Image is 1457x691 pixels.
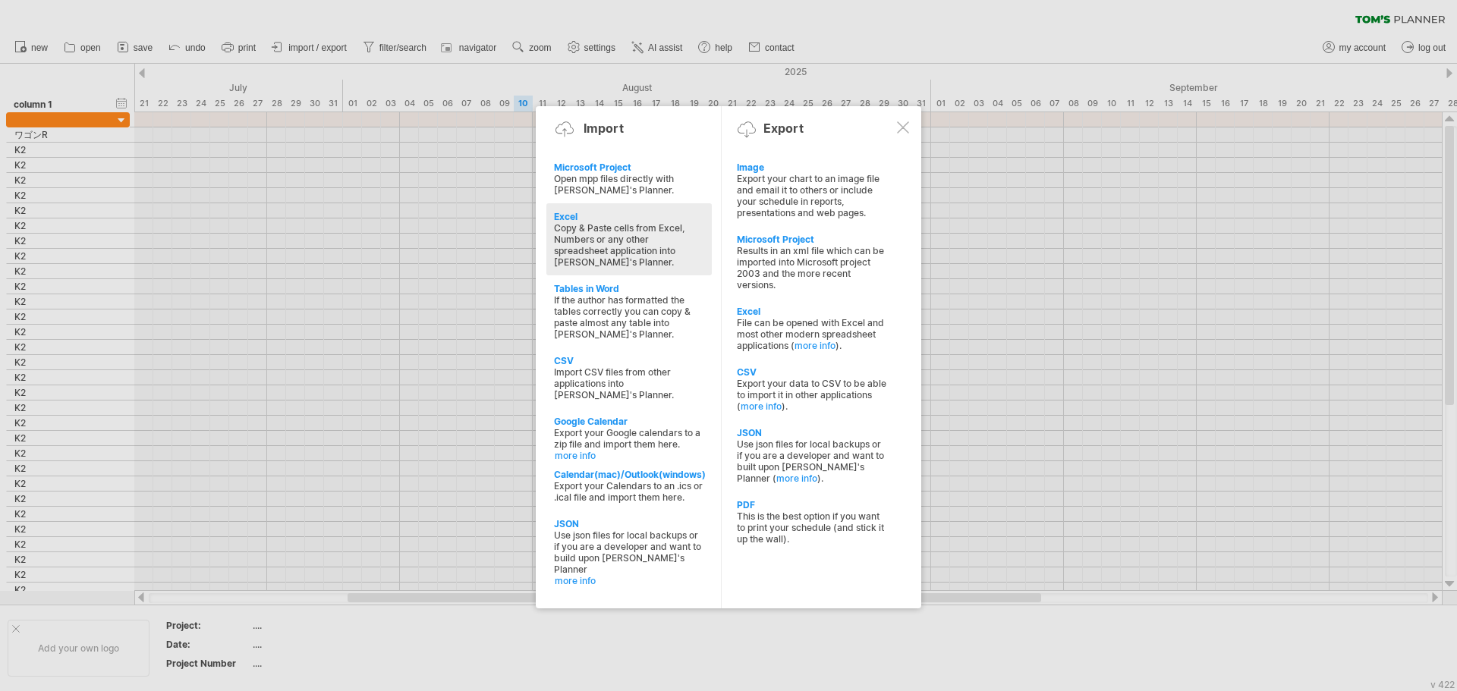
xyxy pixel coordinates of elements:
a: more info [776,473,817,484]
a: more info [555,575,705,586]
a: more info [741,400,782,412]
a: more info [555,450,705,461]
div: Export [763,121,804,136]
div: Import [584,121,624,136]
div: This is the best option if you want to print your schedule (and stick it up the wall). [737,510,887,545]
a: more info [795,340,835,351]
div: CSV [737,366,887,378]
div: If the author has formatted the tables correctly you can copy & paste almost any table into [PERS... [554,294,704,340]
div: JSON [737,427,887,438]
div: Use json files for local backups or if you are a developer and want to built upon [PERSON_NAME]'s... [737,438,887,484]
div: Excel [554,211,704,222]
div: File can be opened with Excel and most other modern spreadsheet applications ( ). [737,317,887,351]
div: Copy & Paste cells from Excel, Numbers or any other spreadsheet application into [PERSON_NAME]'s ... [554,222,704,268]
div: Microsoft Project [737,234,887,245]
div: Image [737,162,887,173]
div: Export your chart to an image file and email it to others or include your schedule in reports, pr... [737,173,887,218]
div: Tables in Word [554,283,704,294]
div: PDF [737,499,887,510]
div: Export your data to CSV to be able to import it in other applications ( ). [737,378,887,412]
div: Results in an xml file which can be imported into Microsoft project 2003 and the more recent vers... [737,245,887,291]
div: Excel [737,306,887,317]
